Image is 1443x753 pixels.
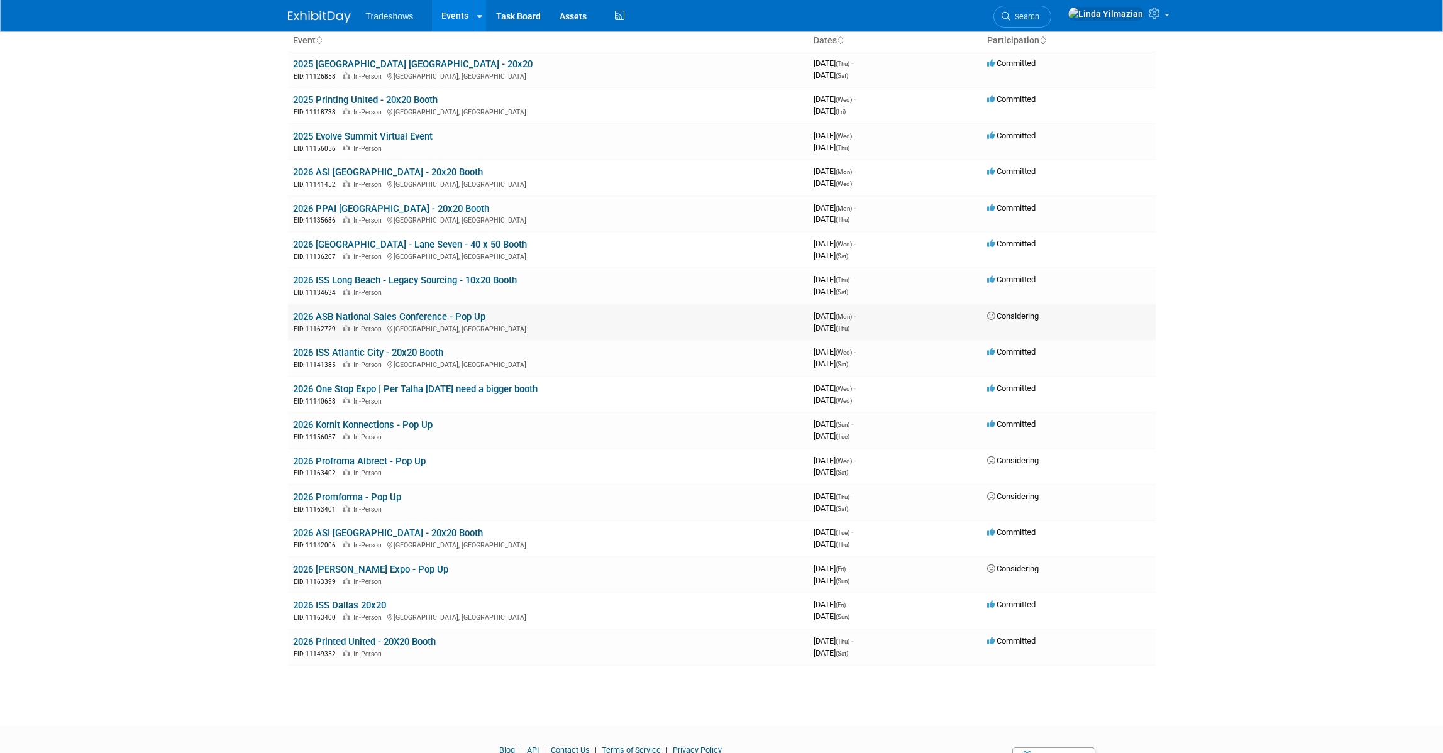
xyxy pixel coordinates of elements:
[294,470,341,476] span: EID: 11163402
[353,180,385,189] span: In-Person
[316,35,322,45] a: Sort by Event Name
[836,253,848,260] span: (Sat)
[814,94,856,104] span: [DATE]
[814,251,848,260] span: [DATE]
[814,600,849,609] span: [DATE]
[343,650,350,656] img: In-Person Event
[836,458,852,464] span: (Wed)
[836,72,848,79] span: (Sat)
[836,397,852,404] span: (Wed)
[851,492,853,501] span: -
[814,323,849,333] span: [DATE]
[293,383,538,395] a: 2026 One Stop Expo | Per Talha [DATE] need a bigger booth
[814,167,856,176] span: [DATE]
[854,167,856,176] span: -
[854,203,856,212] span: -
[293,539,804,550] div: [GEOGRAPHIC_DATA], [GEOGRAPHIC_DATA]
[836,650,848,657] span: (Sat)
[343,180,350,187] img: In-Person Event
[836,602,846,608] span: (Fri)
[814,58,853,68] span: [DATE]
[836,180,852,187] span: (Wed)
[836,133,852,140] span: (Wed)
[293,636,436,647] a: 2026 Printed United - 20X20 Booth
[343,108,350,114] img: In-Person Event
[1068,7,1144,21] img: Linda Yilmazian
[836,205,852,212] span: (Mon)
[353,469,385,477] span: In-Person
[814,203,856,212] span: [DATE]
[353,361,385,369] span: In-Person
[854,94,856,104] span: -
[836,108,846,115] span: (Fri)
[353,505,385,514] span: In-Person
[851,527,853,537] span: -
[854,383,856,393] span: -
[987,239,1036,248] span: Committed
[836,578,849,585] span: (Sun)
[851,636,853,646] span: -
[987,131,1036,140] span: Committed
[293,167,483,178] a: 2026 ASI [GEOGRAPHIC_DATA] - 20x20 Booth
[293,131,433,142] a: 2025 Evolve Summit Virtual Event
[294,145,341,152] span: EID: 11156056
[353,72,385,80] span: In-Person
[982,30,1156,52] th: Participation
[814,347,856,356] span: [DATE]
[837,35,843,45] a: Sort by Start Date
[343,289,350,295] img: In-Person Event
[294,73,341,80] span: EID: 11126858
[987,58,1036,68] span: Committed
[848,600,849,609] span: -
[353,433,385,441] span: In-Person
[293,323,804,334] div: [GEOGRAPHIC_DATA], [GEOGRAPHIC_DATA]
[288,30,809,52] th: Event
[814,106,846,116] span: [DATE]
[987,600,1036,609] span: Committed
[814,564,849,573] span: [DATE]
[814,431,849,441] span: [DATE]
[987,456,1039,465] span: Considering
[836,325,849,332] span: (Thu)
[987,167,1036,176] span: Committed
[814,383,856,393] span: [DATE]
[293,456,426,467] a: 2026 Profroma Albrect - Pop Up
[851,58,853,68] span: -
[814,131,856,140] span: [DATE]
[293,179,804,189] div: [GEOGRAPHIC_DATA], [GEOGRAPHIC_DATA]
[293,347,443,358] a: 2026 ISS Atlantic City - 20x20 Booth
[836,566,846,573] span: (Fri)
[836,349,852,356] span: (Wed)
[814,503,848,513] span: [DATE]
[343,253,350,259] img: In-Person Event
[293,70,804,81] div: [GEOGRAPHIC_DATA], [GEOGRAPHIC_DATA]
[294,398,341,405] span: EID: 11140658
[854,239,856,248] span: -
[353,145,385,153] span: In-Person
[814,492,853,501] span: [DATE]
[814,527,853,537] span: [DATE]
[848,564,849,573] span: -
[293,214,804,225] div: [GEOGRAPHIC_DATA], [GEOGRAPHIC_DATA]
[293,311,485,322] a: 2026 ASB National Sales Conference - Pop Up
[836,613,849,620] span: (Sun)
[987,564,1039,573] span: Considering
[343,325,350,331] img: In-Person Event
[836,361,848,368] span: (Sat)
[353,613,385,622] span: In-Person
[1010,12,1039,21] span: Search
[814,539,849,549] span: [DATE]
[814,287,848,296] span: [DATE]
[343,361,350,367] img: In-Person Event
[814,648,848,657] span: [DATE]
[293,612,804,622] div: [GEOGRAPHIC_DATA], [GEOGRAPHIC_DATA]
[294,109,341,116] span: EID: 11118738
[343,72,350,79] img: In-Person Event
[814,456,856,465] span: [DATE]
[293,94,438,106] a: 2025 Printing United - 20x20 Booth
[293,58,533,70] a: 2025 [GEOGRAPHIC_DATA] [GEOGRAPHIC_DATA] - 20x20
[851,419,853,429] span: -
[987,275,1036,284] span: Committed
[293,492,401,503] a: 2026 Promforma - Pop Up
[854,347,856,356] span: -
